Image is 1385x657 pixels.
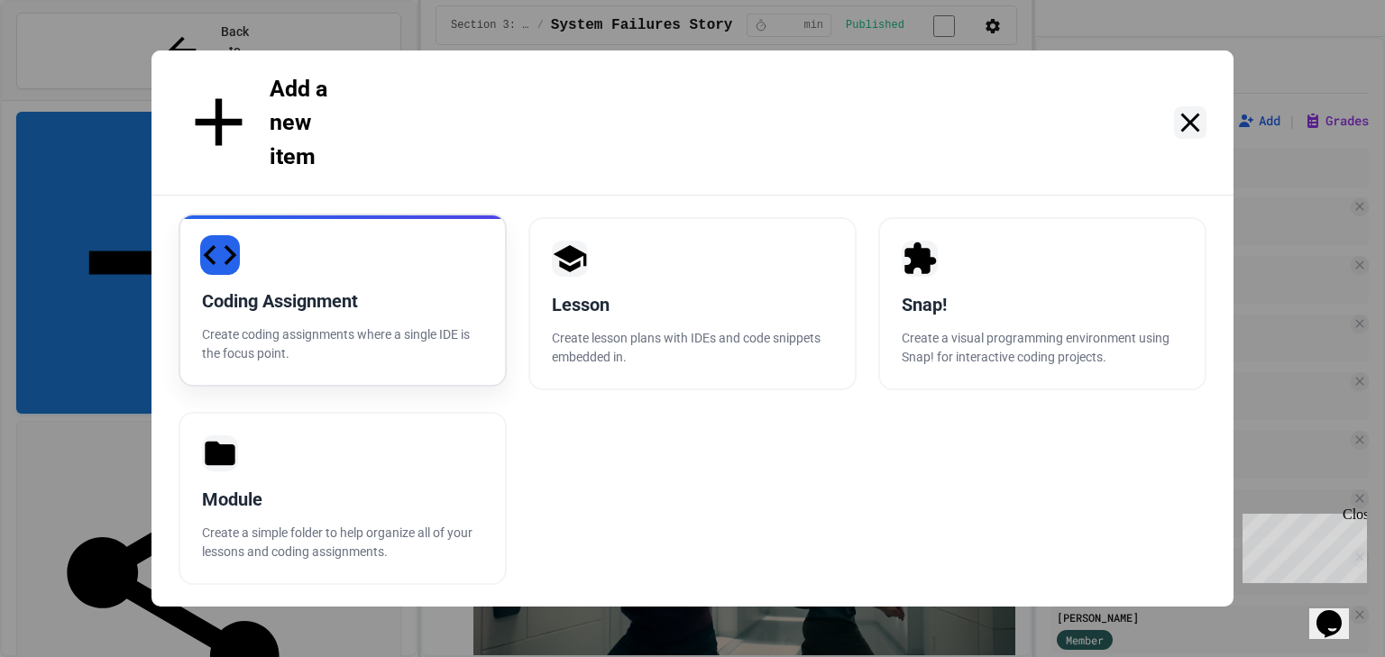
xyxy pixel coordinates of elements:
p: Create a simple folder to help organize all of your lessons and coding assignments. [202,524,483,561]
div: Module [202,486,483,513]
iframe: chat widget [1309,585,1367,639]
div: Chat with us now!Close [7,7,124,114]
div: Coding Assignment [202,287,483,315]
p: Create coding assignments where a single IDE is the focus point. [202,325,483,363]
iframe: chat widget [1235,506,1367,583]
div: Add a new item [179,72,345,174]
